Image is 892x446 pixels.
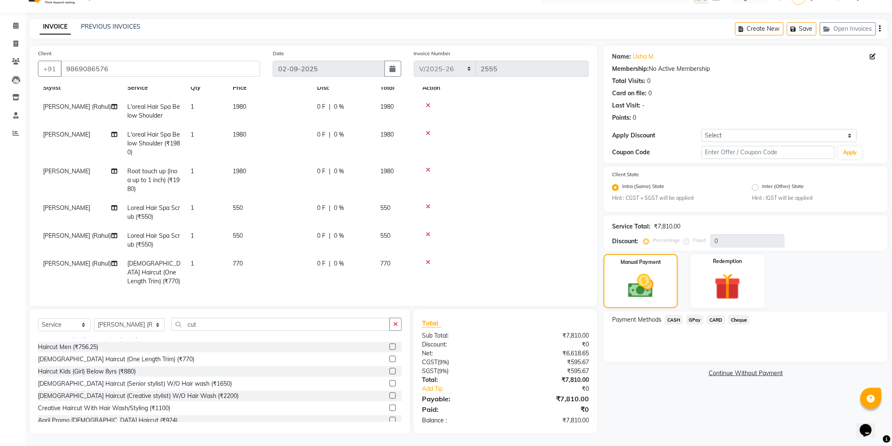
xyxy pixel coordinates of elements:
[334,259,344,268] span: 0 %
[43,167,90,175] span: [PERSON_NAME]
[713,258,742,265] label: Redemption
[612,52,631,61] div: Name:
[612,194,739,202] small: Hint : CGST + SGST will be applied
[820,22,876,35] button: Open Invoices
[334,204,344,212] span: 0 %
[621,258,661,266] label: Manual Payment
[329,259,330,268] span: |
[127,232,180,248] span: Loreal Hair Spa Scrub (₹550)
[707,315,725,325] span: CARD
[43,131,90,138] span: [PERSON_NAME]
[191,260,194,267] span: 1
[329,231,330,240] span: |
[505,331,595,340] div: ₹7,810.00
[127,131,180,156] span: L'oreal Hair Spa Below Shoulder (₹1980)
[416,394,505,404] div: Payable:
[648,89,652,98] div: 0
[233,167,246,175] span: 1980
[380,232,390,239] span: 550
[728,315,750,325] span: Cheque
[312,78,375,97] th: Disc
[61,61,260,77] input: Search by Name/Mobile/Email/Code
[633,113,636,122] div: 0
[43,204,90,212] span: [PERSON_NAME]
[417,78,589,97] th: Action
[127,167,180,193] span: Root touch up (Inoa up to 1 inch) (₹1980)
[416,358,505,367] div: ( )
[416,416,505,425] div: Balance :
[416,384,521,393] a: Add Tip
[317,102,325,111] span: 0 F
[620,271,662,301] img: _cash.svg
[233,103,246,110] span: 1980
[642,101,645,110] div: -
[701,146,835,159] input: Enter Offer / Coupon Code
[171,318,390,331] input: Search or Scan
[122,78,185,97] th: Service
[647,77,650,86] div: 0
[317,204,325,212] span: 0 F
[612,77,645,86] div: Total Visits:
[612,64,879,73] div: No Active Membership
[633,52,653,61] a: Usha M
[233,260,243,267] span: 770
[439,359,447,365] span: 9%
[38,355,194,364] div: [DEMOGRAPHIC_DATA] Haircut (One Length Trim) (₹770)
[191,103,194,110] span: 1
[612,101,640,110] div: Last Visit:
[191,167,194,175] span: 1
[329,102,330,111] span: |
[38,416,177,425] div: April Promo [DEMOGRAPHIC_DATA] Haircut (₹924)
[43,260,111,267] span: [PERSON_NAME] (Rahul)
[605,369,886,378] a: Continue Without Payment
[686,315,704,325] span: GPay
[505,367,595,376] div: ₹595.67
[612,315,661,324] span: Payment Methods
[40,19,71,35] a: INVOICE
[416,331,505,340] div: Sub Total:
[38,61,62,77] button: +91
[838,146,862,159] button: Apply
[505,358,595,367] div: ₹595.67
[38,78,122,97] th: Stylist
[233,232,243,239] span: 550
[653,236,680,244] label: Percentage
[127,103,180,119] span: L'oreal Hair Spa Below Shoulder
[762,183,804,193] label: Inter (Other) State
[334,102,344,111] span: 0 %
[334,231,344,240] span: 0 %
[191,204,194,212] span: 1
[612,148,701,157] div: Coupon Code
[334,167,344,176] span: 0 %
[505,349,595,358] div: ₹6,618.65
[375,78,417,97] th: Total
[191,232,194,239] span: 1
[127,260,180,285] span: [DEMOGRAPHIC_DATA] Haircut (One Length Trim) (₹770)
[505,340,595,349] div: ₹0
[380,260,390,267] span: 770
[334,130,344,139] span: 0 %
[38,392,239,400] div: [DEMOGRAPHIC_DATA] Haircut (Creative stylist) W/O Hair Wash (₹2200)
[752,194,879,202] small: Hint : IGST will be applied
[439,368,447,374] span: 9%
[317,167,325,176] span: 0 F
[317,259,325,268] span: 0 F
[505,416,595,425] div: ₹7,810.00
[380,204,390,212] span: 550
[612,171,639,178] label: Client State
[505,394,595,404] div: ₹7,810.00
[185,78,228,97] th: Qty
[654,222,680,231] div: ₹7,810.00
[233,131,246,138] span: 1980
[665,315,683,325] span: CASH
[38,343,98,352] div: Haircut Men (₹756.25)
[612,113,631,122] div: Points:
[612,89,647,98] div: Card on file:
[329,130,330,139] span: |
[191,131,194,138] span: 1
[416,376,505,384] div: Total:
[317,130,325,139] span: 0 F
[329,167,330,176] span: |
[127,204,180,220] span: Loreal Hair Spa Scrub (₹550)
[38,379,232,388] div: [DEMOGRAPHIC_DATA] Haircut (Senior stylist) W/O Hair wash (₹1650)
